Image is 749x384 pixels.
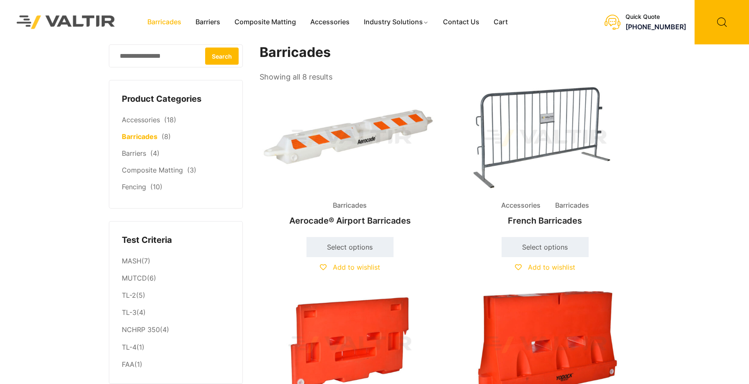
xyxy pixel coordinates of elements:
span: Add to wishlist [528,263,575,271]
a: Select options for “Aerocade® Airport Barricades” [306,237,394,257]
a: TL-3 [122,308,136,317]
span: (4) [150,149,160,157]
li: (7) [122,253,230,270]
a: BarricadesAerocade® Airport Barricades [260,84,440,230]
a: Industry Solutions [357,16,436,28]
a: Accessories [303,16,357,28]
h2: French Barricades [455,211,636,230]
a: Barriers [188,16,227,28]
h4: Test Criteria [122,234,230,247]
a: [PHONE_NUMBER] [625,23,686,31]
a: Barricades [122,132,157,141]
a: Add to wishlist [515,263,575,271]
h1: Barricades [260,44,636,61]
span: Accessories [495,199,547,212]
h4: Product Categories [122,93,230,106]
a: Composite Matting [122,166,183,174]
span: Barricades [549,199,595,212]
li: (4) [122,322,230,339]
li: (1) [122,339,230,356]
li: (6) [122,270,230,287]
img: Valtir Rentals [6,5,126,39]
a: Barricades [140,16,188,28]
a: Accessories [122,116,160,124]
button: Search [205,47,239,64]
a: MASH [122,257,142,265]
div: Quick Quote [625,13,686,21]
li: (4) [122,304,230,322]
a: Cart [486,16,515,28]
span: Add to wishlist [333,263,380,271]
span: Barricades [327,199,373,212]
span: (18) [164,116,176,124]
a: Add to wishlist [320,263,380,271]
p: Showing all 8 results [260,70,332,84]
a: TL-2 [122,291,136,299]
a: NCHRP 350 [122,325,160,334]
li: (1) [122,356,230,371]
a: Composite Matting [227,16,303,28]
a: TL-4 [122,343,136,351]
a: Fencing [122,183,146,191]
span: (8) [162,132,171,141]
span: (3) [187,166,196,174]
a: Select options for “French Barricades” [502,237,589,257]
a: FAA [122,360,134,369]
a: Barriers [122,149,146,157]
h2: Aerocade® Airport Barricades [260,211,440,230]
span: (10) [150,183,162,191]
li: (5) [122,287,230,304]
a: MUTCD [122,274,147,282]
a: Accessories BarricadesFrench Barricades [455,84,636,230]
a: Contact Us [436,16,486,28]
